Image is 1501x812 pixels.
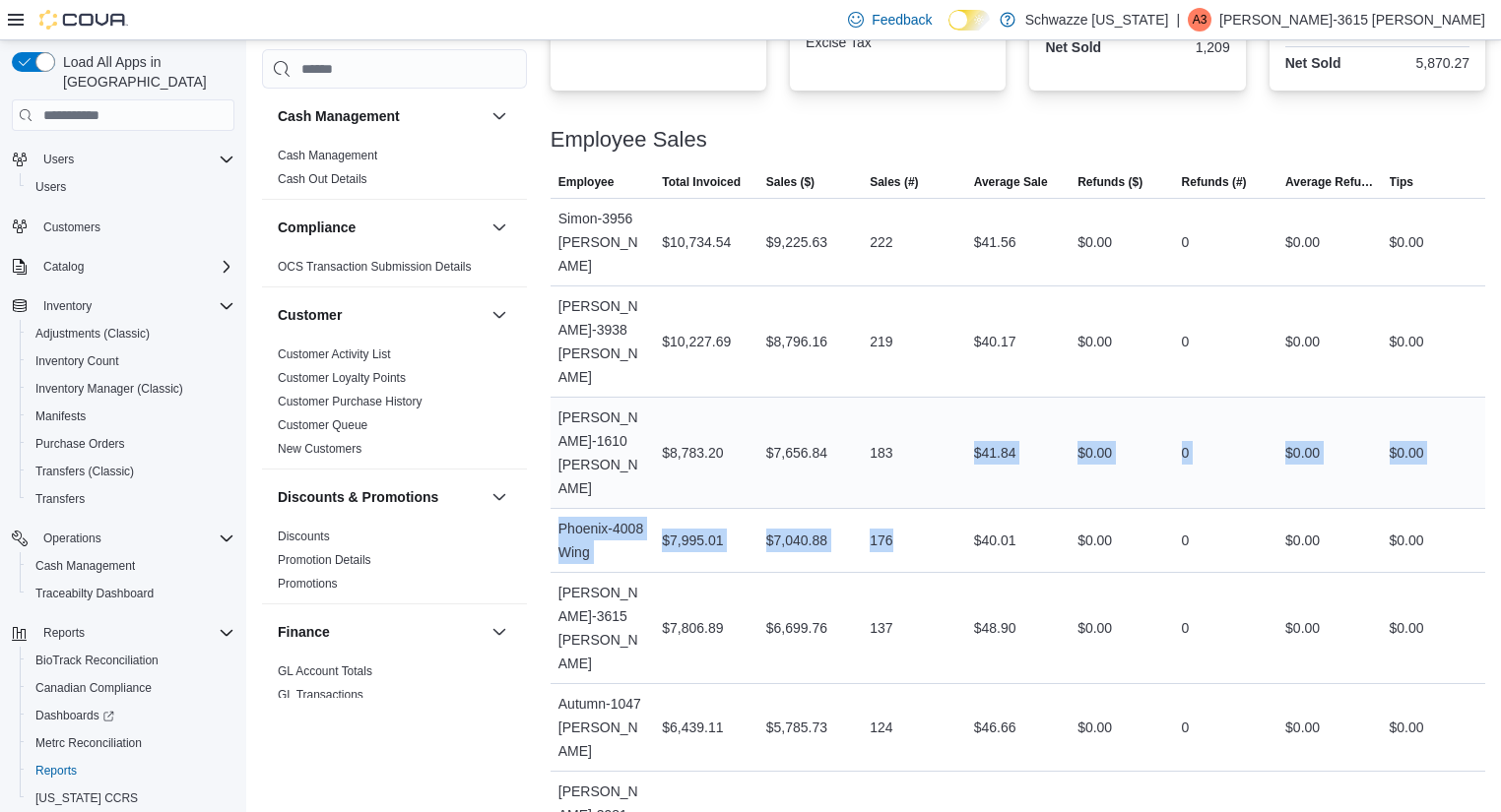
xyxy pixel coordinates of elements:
span: Customer Purchase History [278,394,423,409]
span: Average Refund [1285,174,1373,190]
div: $0.00 [1390,716,1424,739]
a: Cash Management [28,554,143,578]
div: $0.00 [1390,230,1424,254]
button: Metrc Reconciliation [20,729,242,757]
button: BioTrack Reconciliation [20,647,242,674]
div: 0 [1182,616,1190,640]
button: Adjustments (Classic) [20,320,242,347]
div: $6,439.11 [662,716,723,739]
span: [US_STATE] CCRS [35,790,138,806]
span: Cash Out Details [278,171,367,187]
div: $0.00 [1285,330,1320,353]
div: $0.00 [1077,716,1112,739]
div: $41.84 [974,441,1016,465]
input: Dark Mode [948,10,990,31]
div: $10,734.54 [662,230,731,254]
span: Transfers (Classic) [28,460,234,483]
span: Sales ($) [766,174,815,190]
a: Reports [28,759,85,782]
button: Users [20,173,242,201]
div: Customer [262,343,527,468]
div: Autumn-1047 [PERSON_NAME] [551,684,654,771]
div: [PERSON_NAME]-1610 [PERSON_NAME] [551,398,654,508]
div: $0.00 [1285,441,1320,465]
span: GL Transactions [278,687,363,703]
div: $0.00 [1390,330,1424,353]
button: Operations [4,525,242,552]
span: Sales (#) [870,174,918,190]
div: $0.00 [1077,330,1112,353]
a: Users [28,175,74,199]
a: Purchase Orders [28,432,133,456]
div: 0 [1182,441,1190,465]
span: Dashboards [28,704,234,727]
a: Inventory Count [28,349,127,373]
h3: Employee Sales [551,128,707,152]
span: Customers [35,215,234,239]
span: Customer Loyalty Points [278,370,406,386]
span: Cash Management [278,148,377,163]
button: Reports [4,619,242,647]
div: $0.00 [1390,616,1424,640]
h3: Cash Management [278,106,400,126]
div: 176 [870,529,892,552]
a: Customer Activity List [278,347,391,361]
span: Manifests [28,405,234,428]
button: Canadian Compliance [20,674,242,702]
span: Canadian Compliance [28,676,234,700]
span: Inventory Manager (Classic) [28,377,234,401]
span: Promotions [278,576,338,592]
div: Discounts & Promotions [262,525,527,603]
span: Transfers (Classic) [35,464,134,479]
span: Employee [558,174,615,190]
span: Transfers [28,487,234,511]
div: $46.66 [974,716,1016,739]
a: BioTrack Reconciliation [28,649,166,672]
span: Promotion Details [278,552,371,568]
p: [PERSON_NAME]-3615 [PERSON_NAME] [1219,8,1485,31]
span: Purchase Orders [35,436,125,452]
span: Catalog [35,255,234,279]
div: Finance [262,659,527,715]
div: $7,806.89 [662,616,723,640]
div: $0.00 [1285,529,1320,552]
a: Cash Out Details [278,172,367,186]
button: Discounts & Promotions [488,485,511,509]
button: Inventory Count [20,347,242,375]
p: Schwazze [US_STATE] [1025,8,1169,31]
button: Catalog [35,255,92,279]
button: Customers [4,213,242,241]
div: Phoenix-4008 Wing [551,509,654,572]
a: Customer Purchase History [278,395,423,408]
a: [US_STATE] CCRS [28,786,146,810]
a: Transfers (Classic) [28,460,142,483]
span: Users [35,148,234,171]
a: Adjustments (Classic) [28,322,158,345]
span: Discounts [278,529,330,544]
a: Dashboards [28,704,122,727]
div: 137 [870,616,892,640]
span: Reports [43,625,85,641]
button: Finance [278,622,484,642]
button: Customer [278,305,484,325]
div: $7,656.84 [766,441,827,465]
button: Inventory Manager (Classic) [20,375,242,403]
button: Catalog [4,253,242,281]
button: Discounts & Promotions [278,487,484,507]
a: GL Account Totals [278,664,372,678]
span: Load All Apps in [GEOGRAPHIC_DATA] [55,52,234,92]
h3: Finance [278,622,330,642]
span: Traceabilty Dashboard [35,586,154,601]
a: Dashboards [20,702,242,729]
div: $6,699.76 [766,616,827,640]
span: Inventory Manager (Classic) [35,381,183,397]
span: Metrc Reconciliation [28,731,234,755]
button: Traceabilty Dashboard [20,580,242,607]
a: Discounts [278,530,330,543]
a: Inventory Manager (Classic) [28,377,191,401]
span: Reports [28,759,234,782]
span: Users [28,175,234,199]
a: New Customers [278,442,361,456]
a: Customers [35,216,108,239]
a: Customer Queue [278,418,367,432]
